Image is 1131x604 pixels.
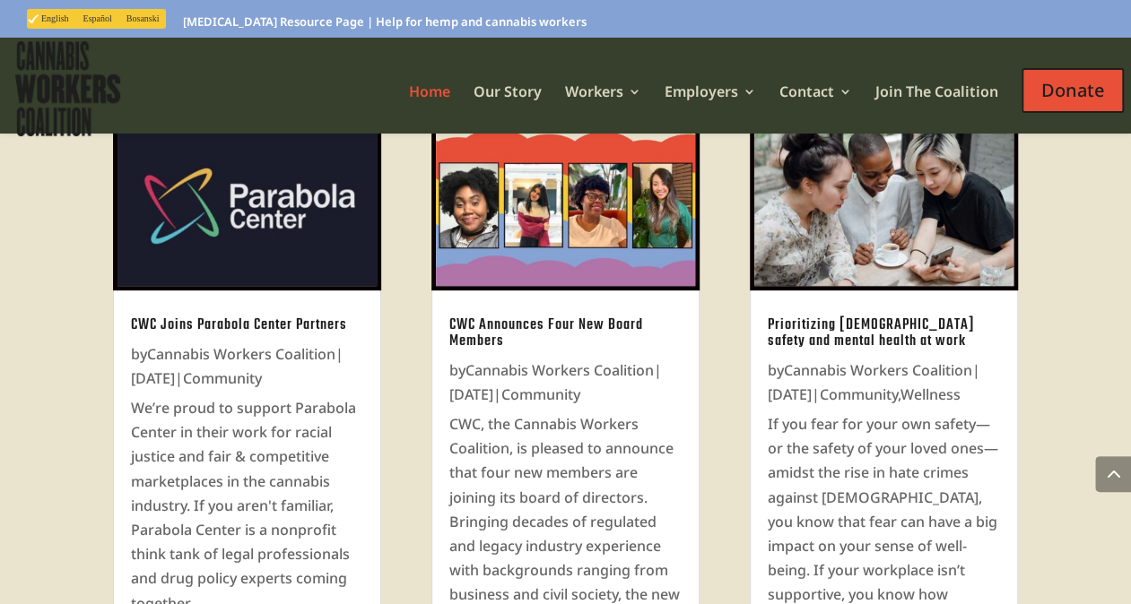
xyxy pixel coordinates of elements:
a: Employers [665,85,756,111]
a: Cannabis Workers Coalition [465,360,654,380]
a: Cannabis Workers Coalition [784,360,972,380]
a: CWC Announces Four New Board Members [449,314,643,353]
a: Cannabis Workers Coalition [147,344,335,364]
a: Our Story [474,85,542,111]
span: [DATE] [131,368,175,388]
p: by | | [449,358,682,407]
a: Community [183,368,262,388]
a: Home [409,85,450,111]
a: [MEDICAL_DATA] Resource Page | Help for hemp and cannabis workers [182,16,586,37]
span: Bosanski [126,13,160,23]
span: [DATE] [449,384,493,404]
img: Prioritizing Asian American safety and mental health at work [754,124,1014,286]
span: Donate [1022,68,1124,113]
p: by | | , [768,358,1000,407]
a: Community [501,384,580,404]
span: English [41,13,69,23]
span: Español [83,13,112,23]
a: Donate [1022,50,1124,126]
a: CWC Joins Parabola Center Partners [131,314,347,337]
img: Cannabis Workers Coalition [11,37,125,141]
img: CWC Joins Parabola Center Partners [117,124,377,286]
a: English [27,12,76,26]
a: Community [820,384,898,404]
a: Prioritizing [DEMOGRAPHIC_DATA] safety and mental health at work [768,314,975,353]
p: by | | [131,342,363,391]
span: [DATE] [768,384,812,404]
a: Contact [779,85,852,111]
a: Wellness [900,384,961,404]
a: Español [76,12,119,26]
img: CWC Announces Four New Board Members [436,124,695,286]
a: Bosanski [119,12,167,26]
a: Workers [565,85,641,111]
a: Join The Coalition [875,85,998,111]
